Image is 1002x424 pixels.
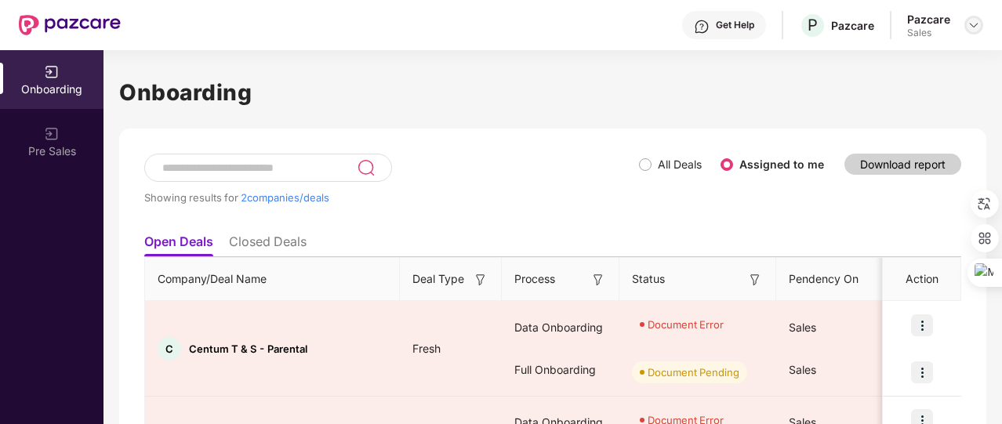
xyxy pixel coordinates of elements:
div: Showing results for [144,191,639,204]
span: Process [514,270,555,288]
span: Sales [789,321,816,334]
img: svg+xml;base64,PHN2ZyBpZD0iRHJvcGRvd24tMzJ4MzIiIHhtbG5zPSJodHRwOi8vd3d3LnczLm9yZy8yMDAwL3N2ZyIgd2... [968,19,980,31]
div: Pazcare [907,12,950,27]
h1: Onboarding [119,75,986,110]
span: Status [632,270,665,288]
img: svg+xml;base64,PHN2ZyB3aWR0aD0iMjQiIGhlaWdodD0iMjUiIHZpZXdCb3g9IjAgMCAyNCAyNSIgZmlsbD0ibm9uZSIgeG... [357,158,375,177]
div: Document Pending [648,364,739,380]
span: Pendency On [789,270,859,288]
div: Get Help [716,19,754,31]
img: svg+xml;base64,PHN2ZyB3aWR0aD0iMjAiIGhlaWdodD0iMjAiIHZpZXdCb3g9IjAgMCAyMCAyMCIgZmlsbD0ibm9uZSIgeG... [44,64,60,80]
span: P [808,16,818,34]
label: All Deals [658,158,702,171]
button: Download report [844,154,961,175]
img: svg+xml;base64,PHN2ZyBpZD0iSGVscC0zMngzMiIgeG1sbnM9Imh0dHA6Ly93d3cudzMub3JnLzIwMDAvc3ZnIiB3aWR0aD... [694,19,710,34]
span: Centum T & S - Parental [189,342,307,355]
div: Data Onboarding [502,306,619,349]
span: Sales [789,363,816,376]
th: Action [883,258,961,301]
label: Assigned to me [739,158,824,171]
img: svg+xml;base64,PHN2ZyB3aWR0aD0iMTYiIGhlaWdodD0iMTYiIHZpZXdCb3g9IjAgMCAxNiAxNiIgZmlsbD0ibm9uZSIgeG... [747,272,763,288]
th: Company/Deal Name [145,258,400,301]
li: Open Deals [144,234,213,256]
div: Sales [907,27,950,39]
span: Fresh [400,342,453,355]
img: svg+xml;base64,PHN2ZyB3aWR0aD0iMTYiIGhlaWdodD0iMTYiIHZpZXdCb3g9IjAgMCAxNiAxNiIgZmlsbD0ibm9uZSIgeG... [473,272,488,288]
div: Pazcare [831,18,874,33]
span: Deal Type [412,270,464,288]
div: Full Onboarding [502,349,619,391]
div: Document Error [648,317,724,332]
img: New Pazcare Logo [19,15,121,35]
img: svg+xml;base64,PHN2ZyB3aWR0aD0iMjAiIGhlaWdodD0iMjAiIHZpZXdCb3g9IjAgMCAyMCAyMCIgZmlsbD0ibm9uZSIgeG... [44,126,60,142]
span: 2 companies/deals [241,191,329,204]
img: svg+xml;base64,PHN2ZyB3aWR0aD0iMTYiIGhlaWdodD0iMTYiIHZpZXdCb3g9IjAgMCAxNiAxNiIgZmlsbD0ibm9uZSIgeG... [590,272,606,288]
img: icon [911,314,933,336]
img: icon [911,361,933,383]
div: C [158,337,181,361]
li: Closed Deals [229,234,307,256]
